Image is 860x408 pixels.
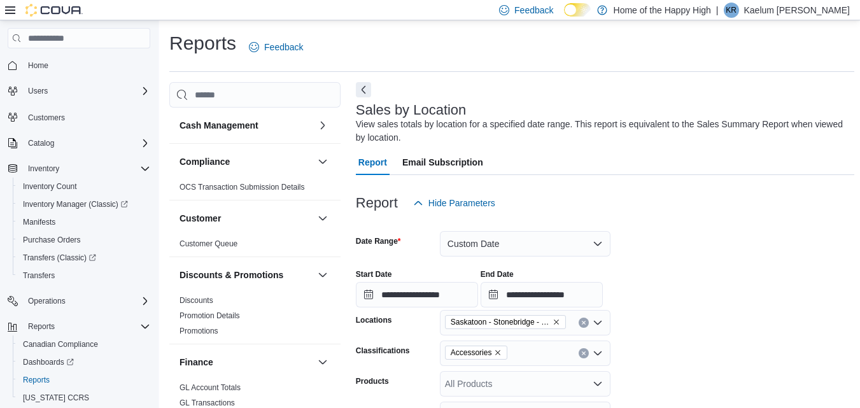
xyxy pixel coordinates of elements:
input: Press the down key to open a popover containing a calendar. [481,282,603,307]
a: Promotions [180,327,218,335]
span: Feedback [514,4,553,17]
span: Saskatoon - Stonebridge - Fire & Flower [445,315,566,329]
button: Operations [3,292,155,310]
span: GL Account Totals [180,383,241,393]
span: Transfers (Classic) [23,253,96,263]
button: Canadian Compliance [13,335,155,353]
img: Cova [25,4,83,17]
button: Users [23,83,53,99]
button: Operations [23,293,71,309]
button: Next [356,82,371,97]
button: Compliance [315,154,330,169]
span: Inventory Manager (Classic) [18,197,150,212]
span: Inventory Count [18,179,150,194]
span: GL Transactions [180,398,235,408]
button: Catalog [23,136,59,151]
input: Press the down key to open a popover containing a calendar. [356,282,478,307]
span: Catalog [28,138,54,148]
span: Users [28,86,48,96]
span: Operations [28,296,66,306]
span: Customers [23,109,150,125]
a: Reports [18,372,55,388]
button: Discounts & Promotions [180,269,313,281]
h3: Cash Management [180,119,258,132]
span: Home [28,60,48,71]
span: KR [726,3,737,18]
span: Inventory [28,164,59,174]
button: Remove Saskatoon - Stonebridge - Fire & Flower from selection in this group [553,318,560,326]
a: GL Account Totals [180,383,241,392]
button: Transfers [13,267,155,285]
span: Inventory Count [23,181,77,192]
div: View sales totals by location for a specified date range. This report is equivalent to the Sales ... [356,118,848,144]
a: Manifests [18,215,60,230]
span: Reports [23,375,50,385]
a: Inventory Manager (Classic) [13,195,155,213]
span: Customer Queue [180,239,237,249]
a: GL Transactions [180,398,235,407]
label: Products [356,376,389,386]
span: Report [358,150,387,175]
button: Reports [23,319,60,334]
span: Canadian Compliance [18,337,150,352]
input: Dark Mode [564,3,591,17]
button: Customers [3,108,155,126]
span: Operations [23,293,150,309]
a: Transfers (Classic) [13,249,155,267]
a: Dashboards [18,355,79,370]
button: Reports [3,318,155,335]
span: Discounts [180,295,213,306]
h1: Reports [169,31,236,56]
button: [US_STATE] CCRS [13,389,155,407]
span: Transfers (Classic) [18,250,150,265]
button: Open list of options [593,318,603,328]
button: Reports [13,371,155,389]
span: Users [23,83,150,99]
label: Locations [356,315,392,325]
h3: Customer [180,212,221,225]
a: Purchase Orders [18,232,86,248]
button: Customer [315,211,330,226]
button: Finance [180,356,313,369]
span: Feedback [264,41,303,53]
a: Promotion Details [180,311,240,320]
div: Kaelum Rudy [724,3,739,18]
span: Transfers [18,268,150,283]
button: Inventory Count [13,178,155,195]
h3: Sales by Location [356,102,467,118]
a: Transfers [18,268,60,283]
span: Catalog [23,136,150,151]
button: Remove Accessories from selection in this group [494,349,502,356]
span: Reports [18,372,150,388]
button: Cash Management [180,119,313,132]
span: Promotions [180,326,218,336]
button: Compliance [180,155,313,168]
span: Hide Parameters [428,197,495,209]
span: Accessories [445,346,508,360]
span: Manifests [18,215,150,230]
button: Home [3,56,155,74]
a: Inventory Count [18,179,82,194]
span: [US_STATE] CCRS [23,393,89,403]
span: Email Subscription [402,150,483,175]
div: Compliance [169,179,341,200]
span: Home [23,57,150,73]
button: Users [3,82,155,100]
a: Dashboards [13,353,155,371]
label: Classifications [356,346,410,356]
span: Promotion Details [180,311,240,321]
span: Inventory Manager (Classic) [23,199,128,209]
button: Clear input [579,318,589,328]
button: Inventory [23,161,64,176]
span: Accessories [451,346,492,359]
h3: Report [356,195,398,211]
a: Inventory Manager (Classic) [18,197,133,212]
p: Home of the Happy High [614,3,711,18]
button: Discounts & Promotions [315,267,330,283]
a: OCS Transaction Submission Details [180,183,305,192]
label: End Date [481,269,514,279]
div: Discounts & Promotions [169,293,341,344]
span: Washington CCRS [18,390,150,405]
span: OCS Transaction Submission Details [180,182,305,192]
